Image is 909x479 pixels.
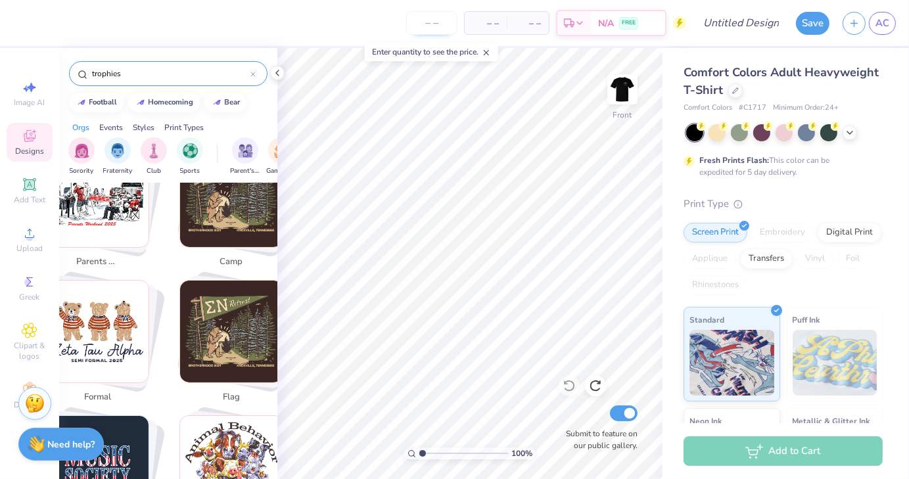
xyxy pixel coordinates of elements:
[180,281,283,383] img: flag
[684,275,747,295] div: Rhinestones
[773,103,839,114] span: Minimum Order: 24 +
[48,438,95,451] strong: Need help?
[238,143,253,158] img: Parent's Weekend Image
[147,143,161,158] img: Club Image
[751,223,814,242] div: Embroidery
[47,281,149,383] img: formal
[684,196,883,212] div: Print Type
[47,145,149,248] img: parents weekend
[266,137,296,176] button: filter button
[684,103,732,114] span: Comfort Colors
[689,414,722,428] span: Neon Ink
[266,137,296,176] div: filter for Game Day
[76,391,119,404] span: formal
[103,137,133,176] div: filter for Fraternity
[183,143,198,158] img: Sports Image
[796,12,829,35] button: Save
[141,137,167,176] div: filter for Club
[230,166,260,176] span: Parent's Weekend
[818,223,881,242] div: Digital Print
[20,292,40,302] span: Greek
[172,280,299,409] button: Stack Card Button flag
[89,99,118,106] div: football
[684,223,747,242] div: Screen Print
[172,145,299,273] button: Stack Card Button camp
[684,249,736,269] div: Applique
[180,145,283,248] img: camp
[689,313,724,327] span: Standard
[212,99,222,106] img: trend_line.gif
[225,99,241,106] div: bear
[210,256,252,269] span: camp
[68,137,95,176] div: filter for Sorority
[72,122,89,133] div: Orgs
[230,137,260,176] div: filter for Parent's Weekend
[613,109,632,121] div: Front
[739,103,766,114] span: # C1717
[473,16,499,30] span: – –
[147,166,161,176] span: Club
[210,391,252,404] span: flag
[511,447,532,459] span: 100 %
[7,340,53,361] span: Clipart & logos
[133,122,154,133] div: Styles
[76,256,119,269] span: parents weekend
[91,67,250,80] input: Try "Alpha"
[684,64,879,98] span: Comfort Colors Adult Heavyweight T-Shirt
[14,399,45,410] span: Decorate
[699,155,769,166] strong: Fresh Prints Flash:
[875,16,889,31] span: AC
[16,243,43,254] span: Upload
[693,10,789,36] input: Untitled Design
[74,143,89,158] img: Sorority Image
[70,166,94,176] span: Sorority
[103,137,133,176] button: filter button
[164,122,204,133] div: Print Types
[622,18,636,28] span: FREE
[69,93,124,112] button: football
[699,154,861,178] div: This color can be expedited for 5 day delivery.
[128,93,200,112] button: homecoming
[149,99,194,106] div: homecoming
[38,145,166,273] button: Stack Card Button parents weekend
[103,166,133,176] span: Fraternity
[14,97,45,108] span: Image AI
[689,330,774,396] img: Standard
[797,249,833,269] div: Vinyl
[274,143,289,158] img: Game Day Image
[406,11,457,35] input: – –
[76,99,87,106] img: trend_line.gif
[609,76,636,103] img: Front
[266,166,296,176] span: Game Day
[135,99,146,106] img: trend_line.gif
[740,249,793,269] div: Transfers
[141,137,167,176] button: filter button
[15,146,44,156] span: Designs
[180,166,200,176] span: Sports
[793,330,877,396] img: Puff Ink
[793,313,820,327] span: Puff Ink
[793,414,870,428] span: Metallic & Glitter Ink
[14,194,45,205] span: Add Text
[869,12,896,35] a: AC
[38,280,166,409] button: Stack Card Button formal
[559,428,638,451] label: Submit to feature on our public gallery.
[68,137,95,176] button: filter button
[110,143,125,158] img: Fraternity Image
[230,137,260,176] button: filter button
[177,137,203,176] div: filter for Sports
[204,93,246,112] button: bear
[365,43,498,61] div: Enter quantity to see the price.
[598,16,614,30] span: N/A
[177,137,203,176] button: filter button
[837,249,868,269] div: Foil
[99,122,123,133] div: Events
[515,16,541,30] span: – –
